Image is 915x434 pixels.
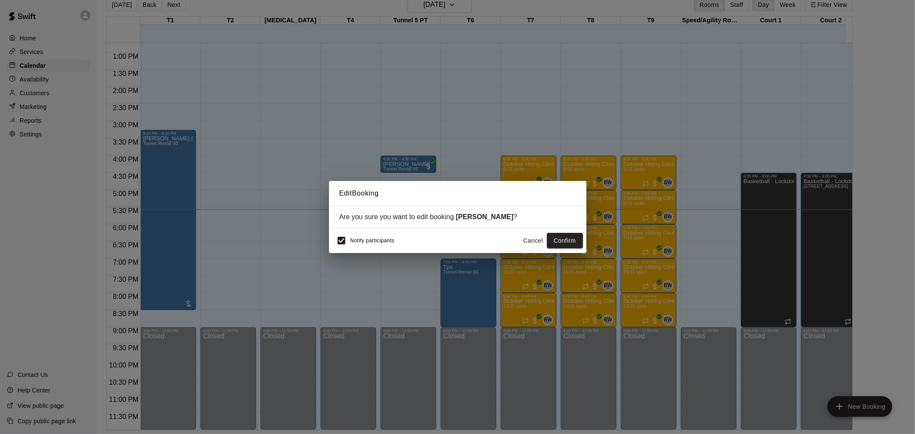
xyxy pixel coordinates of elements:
[456,213,513,220] strong: [PERSON_NAME]
[350,238,395,244] span: Notify participants
[519,233,547,249] button: Cancel
[339,213,576,221] div: Are you sure you want to edit booking ?
[547,233,583,249] button: Confirm
[329,181,586,206] h2: Edit Booking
